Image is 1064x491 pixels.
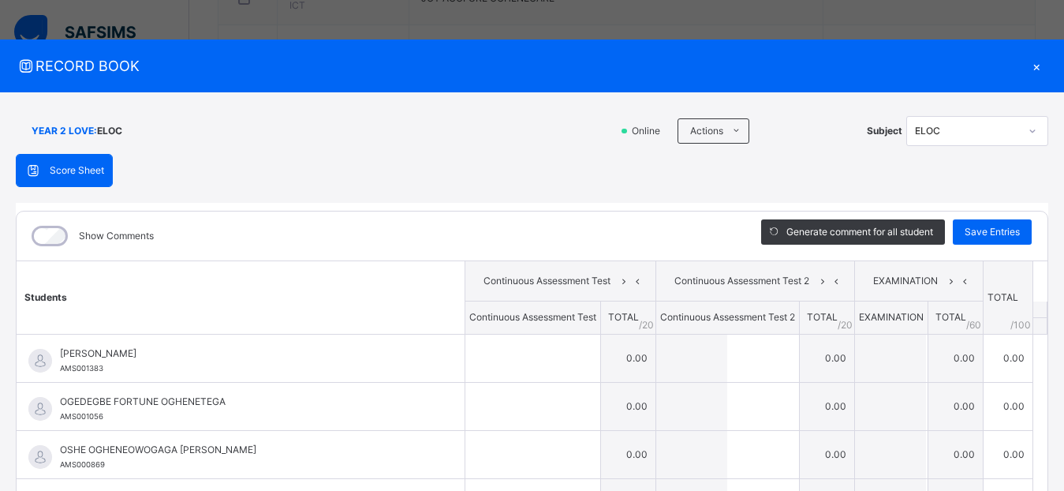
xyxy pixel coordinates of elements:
span: Save Entries [965,225,1020,239]
span: AMS000869 [60,460,105,469]
td: 0.00 [984,382,1033,430]
td: 0.00 [928,382,984,430]
span: Online [630,124,670,138]
td: 0.00 [800,334,855,382]
td: 0.00 [601,430,656,478]
span: Continuous Assessment Test [477,274,617,288]
td: 0.00 [800,382,855,430]
td: 0.00 [928,334,984,382]
span: / 20 [639,318,654,332]
span: OSHE OGHENEOWOGAGA [PERSON_NAME] [60,443,429,457]
span: Subject [867,124,902,138]
td: 0.00 [928,430,984,478]
span: RECORD BOOK [16,55,1025,77]
td: 0.00 [800,430,855,478]
span: AMS001383 [60,364,103,373]
img: default.svg [28,397,52,421]
td: 0.00 [601,334,656,382]
td: 0.00 [984,334,1033,382]
span: Generate comment for all student [786,225,933,239]
div: ELOC [915,124,1019,138]
span: EXAMINATION [867,274,944,288]
span: TOTAL [608,311,639,323]
span: Continuous Assessment Test 2 [668,274,816,288]
span: TOTAL [935,311,966,323]
span: / 20 [838,318,853,332]
span: /100 [1010,318,1031,332]
td: 0.00 [601,382,656,430]
span: ELOC [97,124,122,138]
span: OGEDEGBE FORTUNE OGHENETEGA [60,395,429,409]
td: 0.00 [984,430,1033,478]
img: default.svg [28,349,52,373]
span: Score Sheet [50,163,104,178]
div: × [1025,55,1048,77]
span: [PERSON_NAME] [60,347,429,361]
span: Students [24,291,67,303]
span: TOTAL [807,311,838,323]
span: Actions [690,124,723,138]
span: Continuous Assessment Test 2 [660,311,795,323]
span: Continuous Assessment Test [469,311,596,323]
span: YEAR 2 LOVE : [32,124,97,138]
span: / 60 [966,318,981,332]
span: EXAMINATION [859,311,924,323]
img: default.svg [28,445,52,469]
span: AMS001056 [60,412,103,421]
label: Show Comments [79,229,154,243]
th: TOTAL [984,261,1033,335]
